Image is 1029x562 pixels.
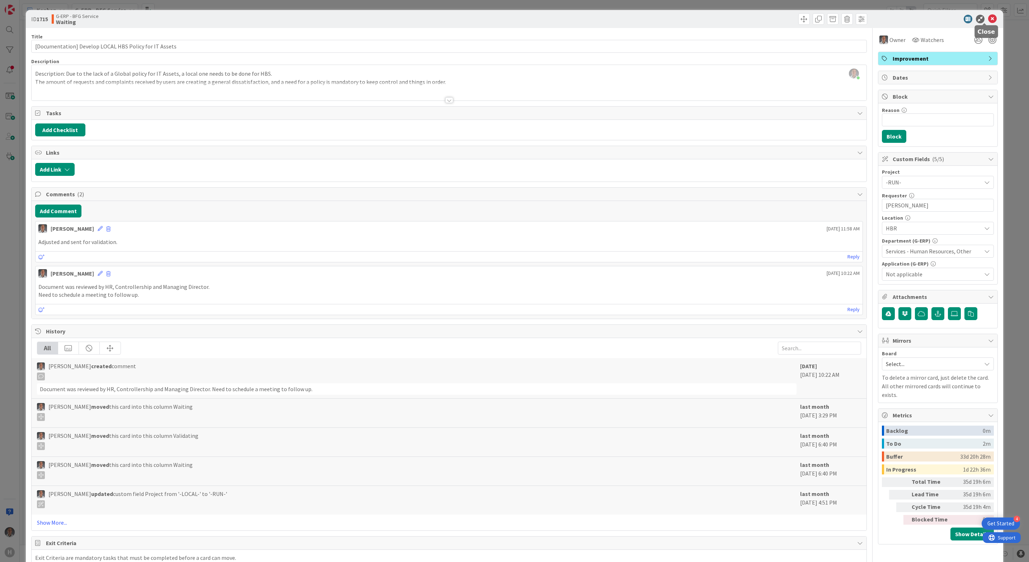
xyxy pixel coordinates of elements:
[893,155,985,163] span: Custom Fields
[882,169,994,174] div: Project
[37,403,45,411] img: PS
[35,78,863,86] p: The amount of requests and complaints received by users are creating a general dissatisfaction, a...
[921,36,944,44] span: Watchers
[893,292,985,301] span: Attachments
[38,238,860,246] p: Adjusted and sent for validation.
[37,383,797,395] div: Document was reviewed by HR, Controllership and Managing Director. Need to schedule a meeting to ...
[51,224,94,233] div: [PERSON_NAME]
[886,177,978,187] span: -RUN-
[827,270,860,277] span: [DATE] 10:22 AM
[882,261,994,266] div: Application (G-ERP)
[983,439,991,449] div: 2m
[886,359,978,369] span: Select...
[889,36,906,44] span: Owner
[800,490,829,497] b: last month
[882,107,899,113] label: Reason
[37,15,48,23] b: 1715
[37,432,45,440] img: PS
[778,342,861,355] input: Search...
[51,269,94,278] div: [PERSON_NAME]
[35,163,75,176] button: Add Link
[35,205,81,217] button: Add Comment
[38,224,47,233] img: PS
[982,517,1020,530] div: Open Get Started checklist, remaining modules: 4
[15,1,33,10] span: Support
[882,192,907,199] label: Requester
[91,403,109,410] b: moved
[48,490,227,508] span: [PERSON_NAME] custom field Project from '-LOCAL-' to '-RUN-'
[827,225,860,233] span: [DATE] 11:58 AM
[847,305,860,314] a: Reply
[31,33,43,40] label: Title
[987,520,1014,527] div: Get Started
[37,490,45,498] img: PS
[886,224,981,233] span: HBR
[882,215,994,220] div: Location
[48,431,198,450] span: [PERSON_NAME] this card into this column Validating
[35,123,85,136] button: Add Checklist
[35,553,236,562] div: Exit Criteria are mandatory tasks that must be completed before a card can move.
[800,460,861,482] div: [DATE] 6:40 PM
[954,502,991,512] div: 35d 19h 4m
[800,490,861,511] div: [DATE] 4:51 PM
[91,461,109,468] b: moved
[48,362,136,380] span: [PERSON_NAME] comment
[954,477,991,487] div: 35d 19h 6m
[31,15,48,23] span: ID
[37,362,45,370] img: PS
[46,327,854,336] span: History
[31,58,59,65] span: Description
[912,490,951,500] div: Lead Time
[950,528,994,540] button: Show Details
[91,490,113,497] b: updated
[46,190,854,198] span: Comments
[879,36,888,44] img: PS
[912,477,951,487] div: Total Time
[893,92,985,101] span: Block
[800,461,829,468] b: last month
[849,69,859,79] img: ZpNBD4BARTTTSPmcCHrinQHkN84PXMwn.jpg
[38,283,860,291] p: Document was reviewed by HR, Controllership and Managing Director.
[932,155,944,163] span: ( 5/5 )
[46,148,854,157] span: Links
[847,252,860,261] a: Reply
[800,362,861,395] div: [DATE] 10:22 AM
[978,28,995,35] h5: Close
[800,362,817,370] b: [DATE]
[48,460,193,479] span: [PERSON_NAME] this card into this column Waiting
[893,336,985,345] span: Mirrors
[37,461,45,469] img: PS
[886,451,960,462] div: Buffer
[954,515,991,525] div: 0m
[886,464,963,474] div: In Progress
[893,54,985,63] span: Improvement
[886,270,981,278] span: Not applicable
[91,432,109,439] b: moved
[48,402,193,421] span: [PERSON_NAME] this card into this column Waiting
[35,70,863,78] p: Description: Due to the lack of a Global policy for IT Assets, a local one needs to be done for HBS.
[56,19,99,25] b: Waiting
[960,451,991,462] div: 33d 20h 28m
[882,130,906,143] button: Block
[800,403,829,410] b: last month
[38,269,47,278] img: PS
[1014,516,1020,522] div: 4
[886,426,983,436] div: Backlog
[31,40,867,53] input: type card name here...
[800,402,861,424] div: [DATE] 3:29 PM
[893,411,985,420] span: Metrics
[800,431,861,453] div: [DATE] 6:40 PM
[886,247,981,256] span: Services - Human Resources, Other
[91,362,112,370] b: created
[37,518,861,527] a: Show More...
[37,342,58,354] div: All
[882,373,994,399] p: To delete a mirror card, just delete the card. All other mirrored cards will continue to exists.
[800,432,829,439] b: last month
[912,515,951,525] div: Blocked Time
[886,439,983,449] div: To Do
[77,191,84,198] span: ( 2 )
[882,351,897,356] span: Board
[963,464,991,474] div: 1d 22h 36m
[882,238,994,243] div: Department (G-ERP)
[983,426,991,436] div: 0m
